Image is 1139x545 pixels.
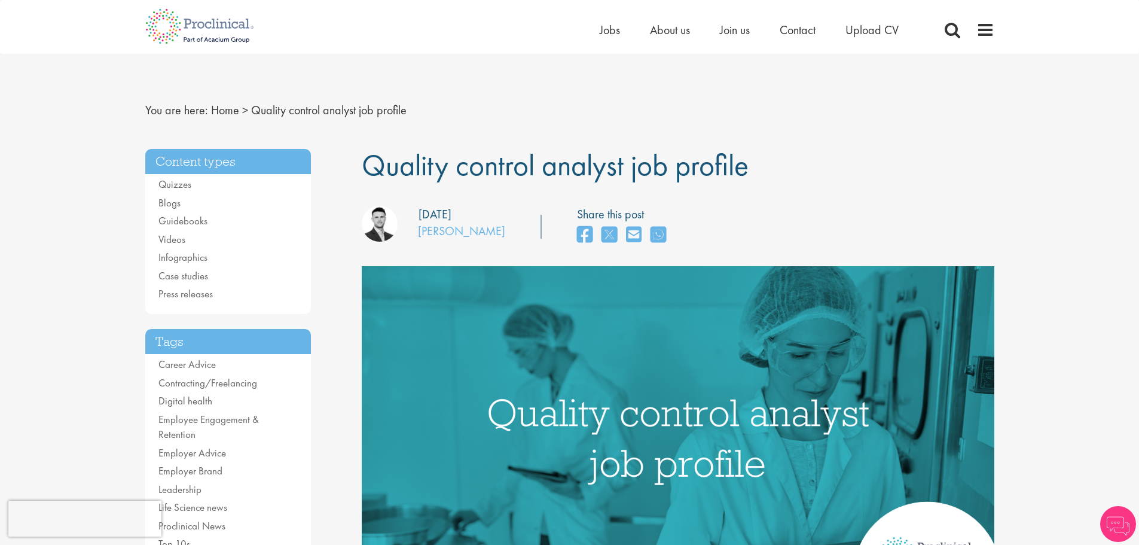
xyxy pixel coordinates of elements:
span: Quality control analyst job profile [362,146,749,184]
img: Joshua Godden [362,206,398,242]
a: Digital health [158,394,212,407]
a: Employer Brand [158,464,222,477]
div: [DATE] [419,206,451,223]
a: Quizzes [158,178,191,191]
a: Join us [720,22,750,38]
a: Jobs [600,22,620,38]
label: Share this post [577,206,672,223]
a: Blogs [158,196,181,209]
a: breadcrumb link [211,102,239,118]
span: You are here: [145,102,208,118]
a: share on email [626,223,642,248]
a: Contact [780,22,816,38]
h3: Tags [145,329,312,355]
a: Case studies [158,269,208,282]
span: > [242,102,248,118]
a: Employer Advice [158,446,226,459]
a: Leadership [158,483,201,496]
a: share on facebook [577,223,593,248]
a: share on twitter [601,223,617,248]
a: Career Advice [158,358,216,371]
h3: Content types [145,149,312,175]
a: share on whats app [651,223,666,248]
a: Life Science news [158,501,227,514]
a: About us [650,22,690,38]
img: Chatbot [1100,506,1136,542]
a: Upload CV [845,22,899,38]
a: Press releases [158,287,213,300]
a: Contracting/Freelancing [158,376,257,389]
a: Guidebooks [158,214,207,227]
iframe: reCAPTCHA [8,501,161,537]
a: Proclinical News [158,519,225,532]
a: Infographics [158,251,207,264]
a: Videos [158,233,185,246]
span: Quality control analyst job profile [251,102,407,118]
a: [PERSON_NAME] [418,223,505,239]
a: Employee Engagement & Retention [158,413,259,442]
